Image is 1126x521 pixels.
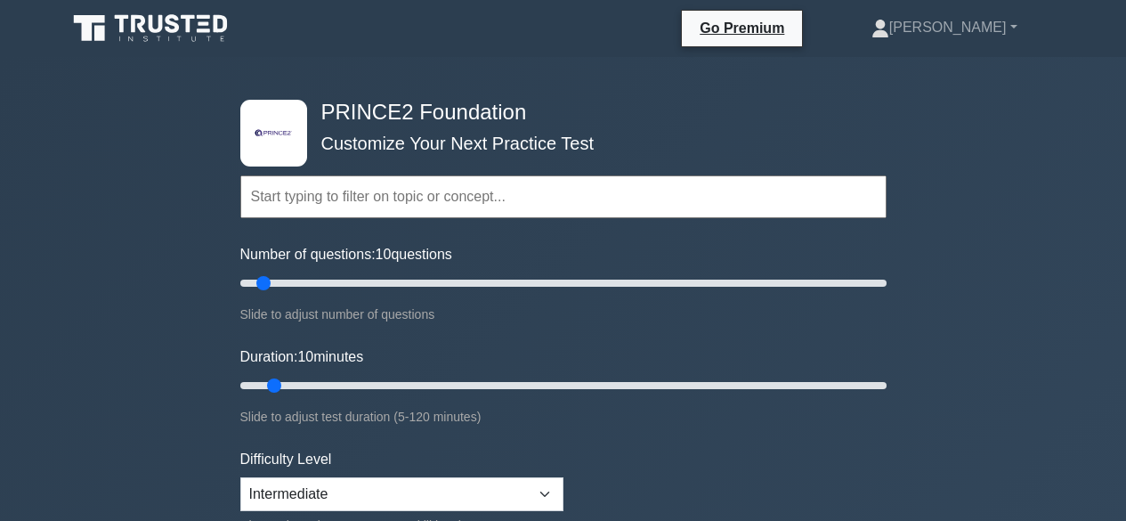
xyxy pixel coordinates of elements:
[240,346,364,368] label: Duration: minutes
[376,247,392,262] span: 10
[240,244,452,265] label: Number of questions: questions
[240,406,887,427] div: Slide to adjust test duration (5-120 minutes)
[829,10,1060,45] a: [PERSON_NAME]
[314,100,799,126] h4: PRINCE2 Foundation
[689,17,795,39] a: Go Premium
[240,449,332,470] label: Difficulty Level
[240,304,887,325] div: Slide to adjust number of questions
[240,175,887,218] input: Start typing to filter on topic or concept...
[297,349,313,364] span: 10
